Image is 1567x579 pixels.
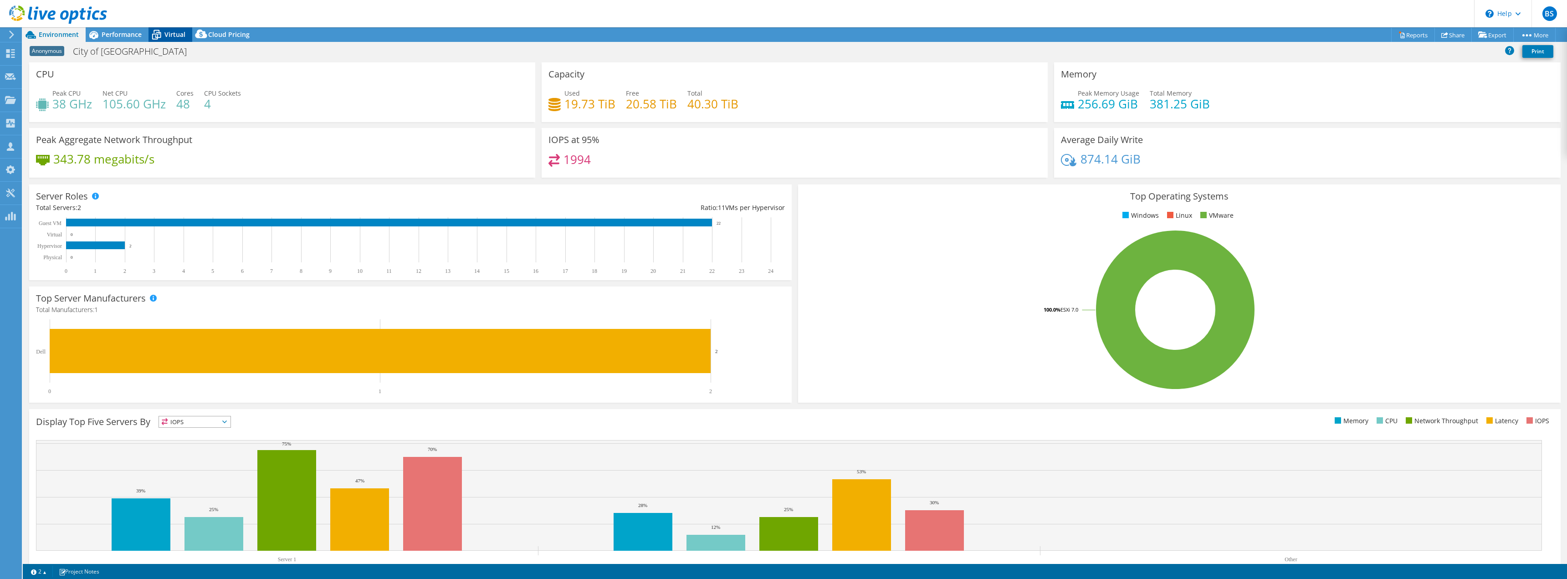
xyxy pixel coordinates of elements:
span: Total Memory [1150,89,1192,97]
text: 10 [357,268,363,274]
text: 25% [209,507,218,512]
div: Total Servers: [36,203,410,213]
text: 7 [270,268,273,274]
h4: 343.78 megabits/s [53,154,154,164]
a: Share [1434,28,1472,42]
span: Virtual [164,30,185,39]
text: 5 [211,268,214,274]
span: Cloud Pricing [208,30,250,39]
text: 30% [930,500,939,505]
text: 22 [709,268,715,274]
text: Physical [43,254,62,261]
text: 4 [182,268,185,274]
svg: \n [1485,10,1494,18]
h3: Capacity [548,69,584,79]
h4: 38 GHz [52,99,92,109]
text: 0 [65,268,67,274]
text: 2 [123,268,126,274]
li: Network Throughput [1403,416,1478,426]
li: IOPS [1524,416,1549,426]
span: BS [1542,6,1557,21]
text: 2 [715,348,718,354]
text: 21 [680,268,686,274]
text: 24 [768,268,773,274]
text: 12 [416,268,421,274]
text: 9 [329,268,332,274]
h4: 381.25 GiB [1150,99,1210,109]
div: Ratio: VMs per Hypervisor [410,203,785,213]
h3: Server Roles [36,191,88,201]
text: Dell [36,348,46,355]
span: Used [564,89,580,97]
text: 18 [592,268,597,274]
text: 22 [717,221,721,225]
a: Print [1522,45,1553,58]
span: Free [626,89,639,97]
h4: 20.58 TiB [626,99,677,109]
li: CPU [1374,416,1398,426]
text: 23 [739,268,744,274]
span: 11 [718,203,725,212]
text: 0 [48,388,51,395]
span: 1 [94,305,98,314]
text: 75% [282,441,291,446]
span: Cores [176,89,194,97]
text: 2 [709,388,712,395]
h4: 48 [176,99,194,109]
text: 8 [300,268,302,274]
h3: Average Daily Write [1061,135,1143,145]
text: 53% [857,469,866,474]
a: Export [1471,28,1514,42]
span: CPU Sockets [204,89,241,97]
text: 47% [355,478,364,483]
span: Net CPU [102,89,128,97]
span: Anonymous [30,46,64,56]
text: Hypervisor [37,243,62,249]
text: 70% [428,446,437,452]
tspan: ESXi 7.0 [1060,306,1078,313]
h3: Top Operating Systems [805,191,1554,201]
text: 39% [136,488,145,493]
h4: 4 [204,99,241,109]
text: 15 [504,268,509,274]
h4: 105.60 GHz [102,99,166,109]
text: 1 [379,388,381,395]
li: VMware [1198,210,1234,220]
span: 2 [77,203,81,212]
li: Memory [1332,416,1368,426]
h3: IOPS at 95% [548,135,599,145]
text: 14 [474,268,480,274]
text: 11 [386,268,392,274]
h3: CPU [36,69,54,79]
text: 25% [784,507,793,512]
a: Project Notes [52,566,106,577]
a: Reports [1391,28,1435,42]
text: Server 1 [278,556,296,563]
text: 3 [153,268,155,274]
h4: Total Manufacturers: [36,305,785,315]
text: 0 [71,255,73,260]
h3: Memory [1061,69,1096,79]
text: Guest VM [39,220,61,226]
text: 6 [241,268,244,274]
h4: 40.30 TiB [687,99,738,109]
text: 20 [650,268,656,274]
a: More [1513,28,1556,42]
h3: Peak Aggregate Network Throughput [36,135,192,145]
text: Virtual [47,231,62,238]
text: Other [1285,556,1297,563]
li: Windows [1120,210,1159,220]
h4: 256.69 GiB [1078,99,1139,109]
text: 2 [129,244,132,248]
li: Latency [1484,416,1518,426]
text: 28% [638,502,647,508]
text: 13 [445,268,451,274]
h1: City of [GEOGRAPHIC_DATA] [69,46,201,56]
h4: 19.73 TiB [564,99,615,109]
span: Environment [39,30,79,39]
h4: 874.14 GiB [1081,154,1141,164]
text: 19 [621,268,627,274]
li: Linux [1165,210,1192,220]
text: 12% [711,524,720,530]
h4: 1994 [563,154,591,164]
